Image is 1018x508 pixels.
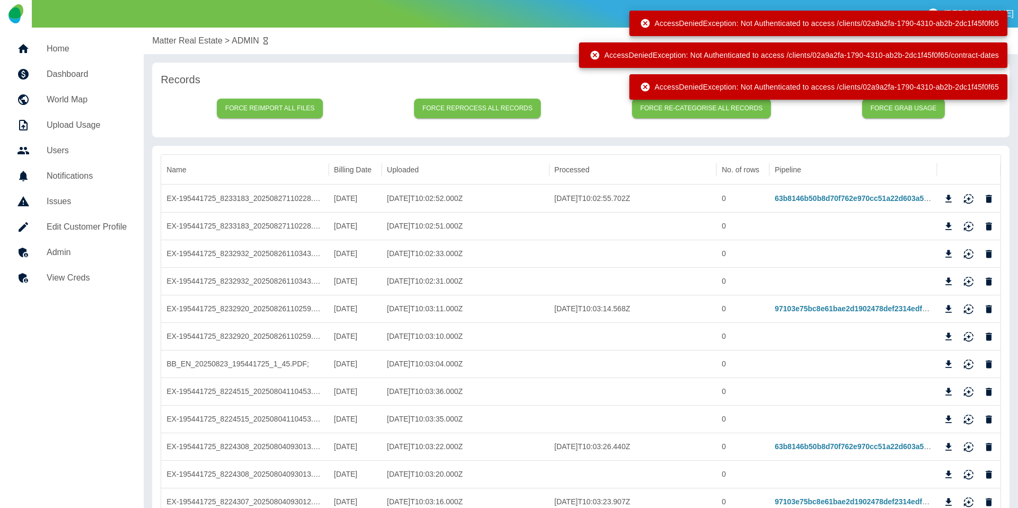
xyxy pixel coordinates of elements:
div: 2025-08-26T10:03:14.568Z [549,295,717,322]
button: Reimport [961,218,977,234]
p: > [225,34,230,47]
div: EX-195441725_8233183_20250827110228.csv [161,185,329,212]
a: Edit Customer Profile [8,214,135,240]
div: 2025-08-26T10:03:11.000Z [382,295,549,322]
button: Force grab usage [862,99,945,118]
button: [PERSON_NAME] [923,3,1018,24]
h5: View Creds [47,271,127,284]
a: Admin [8,240,135,265]
a: Issues [8,189,135,214]
h5: Issues [47,195,127,208]
a: 97103e75bc8e61bae2d1902478def2314edfd6cb [775,304,940,313]
div: Processed [555,165,590,174]
div: Name [166,165,186,174]
a: World Map [8,87,135,112]
a: Users [8,138,135,163]
div: 22/08/2025 [329,267,382,295]
div: 22/07/2025 [329,378,382,405]
h5: World Map [47,93,127,106]
div: 0 [716,433,769,460]
button: Reimport [961,356,977,372]
div: 0 [716,322,769,350]
div: EX-195441725_8224308_20250804093013.ZIP; [161,460,329,488]
div: 0 [716,405,769,433]
div: 0 [716,350,769,378]
div: 22/08/2025 [329,240,382,267]
button: Reimport [961,329,977,345]
div: 0 [716,295,769,322]
div: 2025-08-26T10:03:10.000Z [382,322,549,350]
div: 22/08/2025 [329,212,382,240]
button: Reimport [961,384,977,400]
div: Uploaded [387,165,419,174]
div: EX-195441725_8232920_20250826110259.csv [161,295,329,322]
button: Download [941,356,956,372]
button: Delete [981,384,997,400]
button: Download [941,439,956,455]
img: Logo [8,4,23,23]
div: AccessDeniedException: Not Authenticated to access /clients/02a9a2fa-1790-4310-ab2b-2dc1f45f0f65/... [590,46,999,65]
button: Reimport [961,411,977,427]
a: 97103e75bc8e61bae2d1902478def2314edfd6cb [775,497,940,506]
div: AccessDeniedException: Not Authenticated to access /clients/02a9a2fa-1790-4310-ab2b-2dc1f45f0f65 [640,77,999,97]
button: Delete [981,356,997,372]
button: Delete [981,191,997,207]
div: EX-195441725_8233183_20250827110228.ZIP; [161,212,329,240]
a: Dashboard [8,62,135,87]
div: EX-195441725_8232920_20250826110259.ZIP; [161,322,329,350]
div: EX-195441725_8224515_20250804110453.csv [161,378,329,405]
div: 22/07/2025 [329,460,382,488]
div: 0 [716,240,769,267]
button: Force re-categorise all records [632,99,771,118]
div: 2025-08-05T10:03:35.000Z [382,405,549,433]
div: 0 [716,460,769,488]
button: Delete [981,274,997,290]
div: EX-195441725_8224515_20250804110453.ZIP; [161,405,329,433]
button: Force reimport all files [217,99,323,118]
button: Delete [981,467,997,483]
button: Delete [981,329,997,345]
button: Download [941,301,956,317]
h6: Records [161,71,1001,88]
h5: Notifications [47,170,127,182]
button: Download [941,218,956,234]
div: 0 [716,378,769,405]
div: 0 [716,185,769,212]
button: Reimport [961,191,977,207]
div: 2025-08-04T10:03:22.000Z [382,433,549,460]
div: AccessDeniedException: Not Authenticated to access /clients/02a9a2fa-1790-4310-ab2b-2dc1f45f0f65 [640,14,999,33]
button: Download [941,274,956,290]
a: View Creds [8,265,135,291]
a: Home [8,36,135,62]
button: Delete [981,439,997,455]
button: Reimport [961,439,977,455]
div: EX-195441725_8232932_20250826110343.ZIP; [161,267,329,295]
h5: Users [47,144,127,157]
button: Delete [981,411,997,427]
div: 22/08/2025 [329,185,382,212]
button: Download [941,384,956,400]
h5: Home [47,42,127,55]
div: 2025-08-04T10:03:20.000Z [382,460,549,488]
div: EX-195441725_8224308_20250804093013.csv [161,433,329,460]
h5: Dashboard [47,68,127,81]
button: Reimport [961,301,977,317]
h5: Edit Customer Profile [47,221,127,233]
div: 2025-08-04T10:03:26.440Z [549,433,717,460]
div: No. of rows [722,165,759,174]
h5: Upload Usage [47,119,127,132]
div: 22/08/2025 [329,350,382,378]
div: Billing Date [334,165,372,174]
div: 0 [716,212,769,240]
div: 2025-08-27T10:02:33.000Z [382,240,549,267]
div: Pipeline [775,165,801,174]
div: BB_EN_20250823_195441725_1_45.PDF; [161,350,329,378]
button: Delete [981,218,997,234]
a: ADMIN [232,34,259,47]
button: Download [941,467,956,483]
button: Force reprocess all records [414,99,541,118]
button: Download [941,246,956,262]
button: Delete [981,246,997,262]
button: Reimport [961,246,977,262]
